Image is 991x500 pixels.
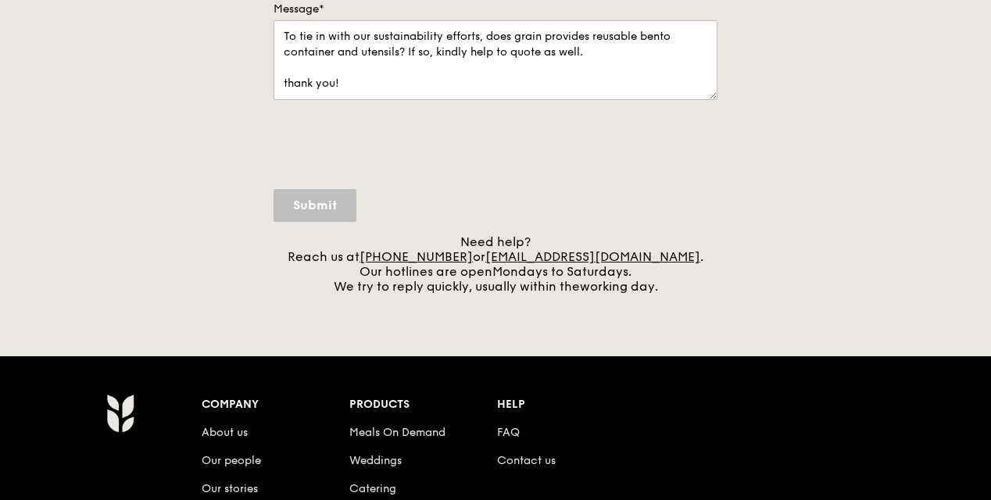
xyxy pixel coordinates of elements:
[274,2,717,17] label: Message*
[497,454,556,467] a: Contact us
[274,189,356,222] input: Submit
[202,426,248,439] a: About us
[360,249,473,264] a: [PHONE_NUMBER]
[202,454,261,467] a: Our people
[349,426,445,439] a: Meals On Demand
[492,264,631,279] span: Mondays to Saturdays.
[349,454,402,467] a: Weddings
[580,279,658,294] span: working day.
[202,394,349,416] div: Company
[497,426,520,439] a: FAQ
[485,249,700,264] a: [EMAIL_ADDRESS][DOMAIN_NAME]
[497,394,645,416] div: Help
[274,234,717,294] div: Need help? Reach us at or . Our hotlines are open We try to reply quickly, usually within the
[349,482,396,495] a: Catering
[349,394,497,416] div: Products
[274,116,511,177] iframe: reCAPTCHA
[106,394,134,433] img: Grain
[202,482,258,495] a: Our stories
